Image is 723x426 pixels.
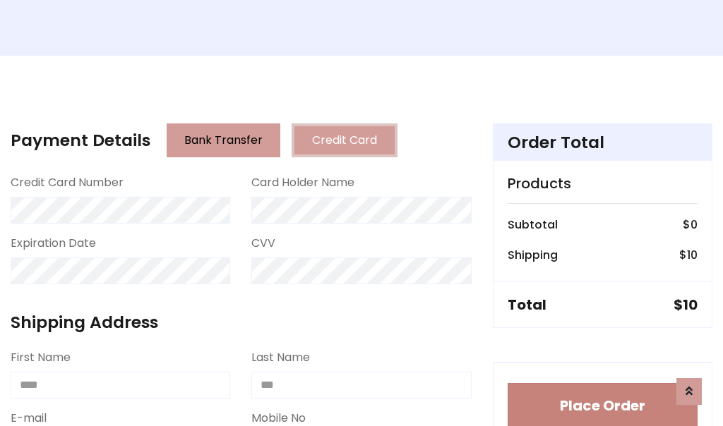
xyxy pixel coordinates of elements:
[292,123,398,157] button: Credit Card
[251,349,310,366] label: Last Name
[251,235,275,252] label: CVV
[508,248,558,262] h6: Shipping
[508,175,698,192] h5: Products
[508,296,546,313] h5: Total
[251,174,354,191] label: Card Holder Name
[11,130,150,150] h4: Payment Details
[691,217,698,233] span: 0
[679,248,698,262] h6: $
[674,296,698,313] h5: $
[167,123,280,157] button: Bank Transfer
[11,312,472,332] h4: Shipping Address
[11,174,124,191] label: Credit Card Number
[508,133,698,152] h4: Order Total
[11,235,96,252] label: Expiration Date
[687,247,698,263] span: 10
[508,218,558,231] h6: Subtotal
[683,295,698,315] span: 10
[11,349,71,366] label: First Name
[683,218,698,231] h6: $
